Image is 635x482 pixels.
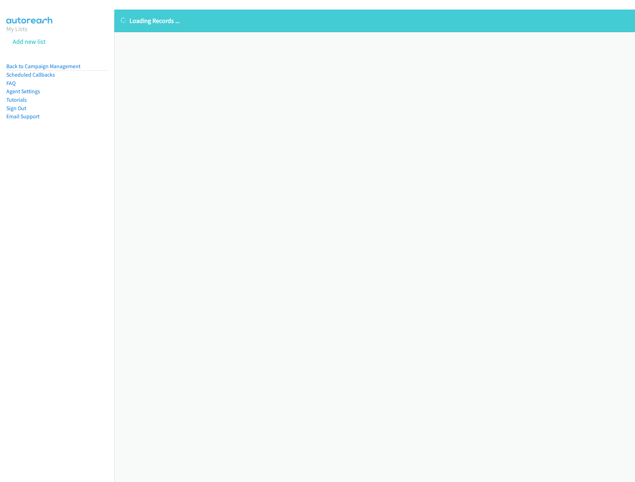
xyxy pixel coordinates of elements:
a: Email Support [6,113,40,120]
a: My Lists [6,25,28,33]
a: Back to Campaign Management [6,63,80,70]
a: Tutorials [6,96,27,103]
a: FAQ [6,80,16,87]
p: Loading Records ... [121,16,629,25]
a: Add new list [13,37,46,46]
a: Agent Settings [6,88,40,95]
a: Scheduled Callbacks [6,71,55,78]
a: Sign Out [6,105,26,112]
